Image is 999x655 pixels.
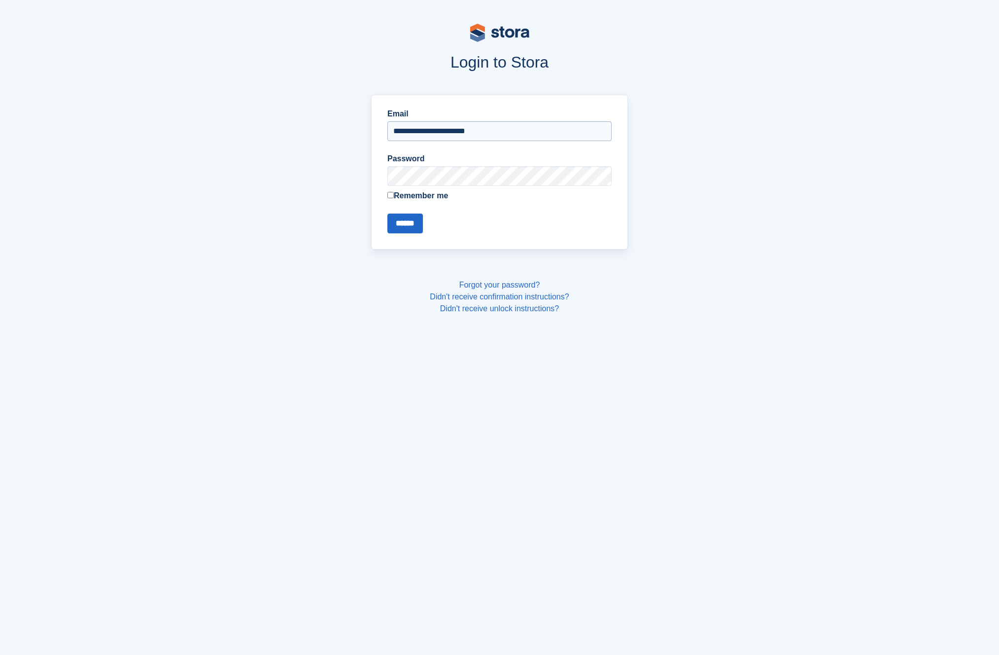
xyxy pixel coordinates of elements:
[440,304,559,313] a: Didn't receive unlock instructions?
[430,292,569,301] a: Didn't receive confirmation instructions?
[470,24,529,42] img: stora-logo-53a41332b3708ae10de48c4981b4e9114cc0af31d8433b30ea865607fb682f29.svg
[183,53,816,71] h1: Login to Stora
[387,153,612,165] label: Password
[387,190,612,202] label: Remember me
[387,192,394,198] input: Remember me
[459,281,540,289] a: Forgot your password?
[387,108,612,120] label: Email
